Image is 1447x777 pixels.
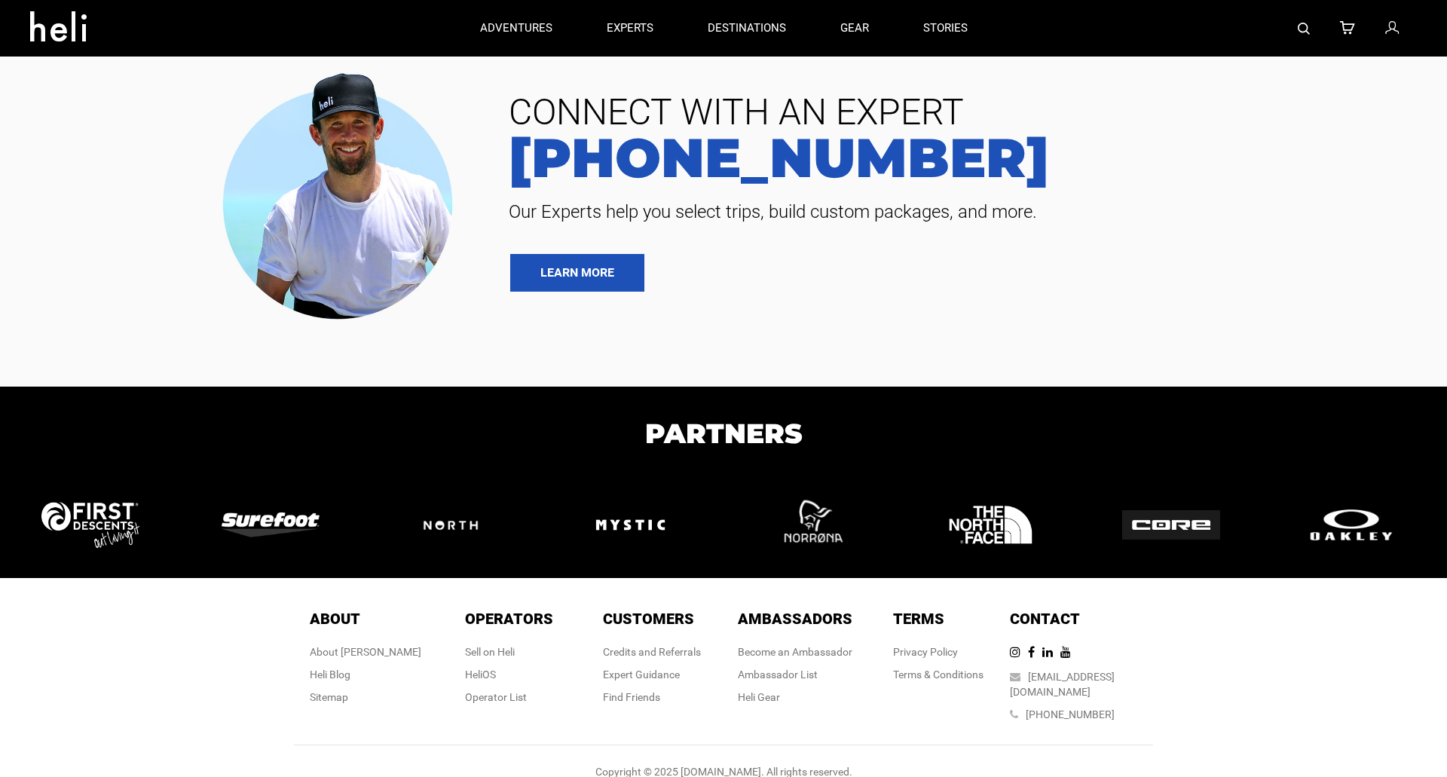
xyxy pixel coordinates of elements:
p: adventures [480,20,552,36]
a: Terms & Conditions [893,668,984,681]
img: logo [763,478,858,572]
p: experts [607,20,653,36]
img: logo [1122,510,1220,540]
img: contact our team [211,60,475,326]
img: logo [402,500,500,551]
span: About [310,610,360,628]
img: logo [41,502,139,547]
a: [PHONE_NUMBER] [1026,708,1115,720]
a: Credits and Referrals [603,646,701,658]
img: logo [944,478,1038,572]
a: [PHONE_NUMBER] [497,130,1424,185]
div: Find Friends [603,690,701,705]
a: Become an Ambassador [738,646,852,658]
span: Contact [1010,610,1080,628]
a: HeliOS [465,668,496,681]
img: logo [222,512,320,537]
a: Privacy Policy [893,646,958,658]
a: Heli Gear [738,691,780,703]
span: Terms [893,610,944,628]
a: LEARN MORE [510,254,644,292]
p: destinations [708,20,786,36]
span: Ambassadors [738,610,852,628]
img: search-bar-icon.svg [1298,23,1310,35]
div: Ambassador List [738,667,852,682]
img: logo [1302,506,1400,544]
a: Heli Blog [310,668,350,681]
span: CONNECT WITH AN EXPERT [497,94,1424,130]
img: logo [583,478,678,572]
span: Operators [465,610,553,628]
span: Our Experts help you select trips, build custom packages, and more. [497,200,1424,224]
div: Operator List [465,690,553,705]
div: About [PERSON_NAME] [310,644,421,659]
span: Customers [603,610,694,628]
a: [EMAIL_ADDRESS][DOMAIN_NAME] [1010,671,1115,698]
div: Sell on Heli [465,644,553,659]
div: Sitemap [310,690,421,705]
a: Expert Guidance [603,668,680,681]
